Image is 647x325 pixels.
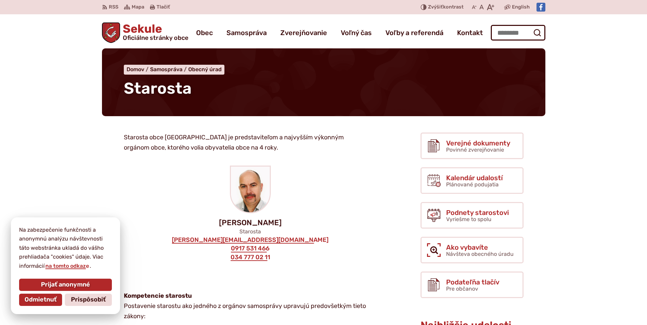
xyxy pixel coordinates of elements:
[536,3,545,12] img: Prejsť na Facebook stránku
[230,245,270,252] a: 0917 531 466
[124,79,192,98] span: Starosta
[341,23,372,42] a: Voľný čas
[446,251,514,257] span: Návšteva obecného úradu
[421,237,524,263] a: Ako vybavíte Návšteva obecného úradu
[226,23,267,42] a: Samospráva
[446,139,510,147] span: Verejné dokumenty
[41,281,90,289] span: Prijať anonymné
[25,296,57,304] span: Odmietnuť
[230,254,271,261] a: 034 777 02 11
[124,292,192,299] strong: Kompetencie starostu
[171,236,329,244] a: [PERSON_NAME][EMAIL_ADDRESS][DOMAIN_NAME]
[150,66,188,73] a: Samospráva
[428,4,464,10] span: kontrast
[511,3,531,11] a: English
[446,278,499,286] span: Podateľňa tlačív
[71,296,106,304] span: Prispôsobiť
[421,272,524,298] a: Podateľňa tlačív Pre občanov
[19,294,62,306] button: Odmietnuť
[446,174,503,182] span: Kalendár udalostí
[446,216,491,222] span: Vyriešme to spolu
[188,66,222,73] a: Obecný úrad
[512,3,530,11] span: English
[446,244,514,251] span: Ako vybavíte
[457,23,483,42] a: Kontakt
[113,219,388,227] p: [PERSON_NAME]
[157,4,170,10] span: Tlačiť
[113,228,388,235] p: Starosta
[446,285,478,292] span: Pre občanov
[127,66,150,73] a: Domov
[123,35,188,41] span: Oficiálne stránky obce
[19,226,112,270] p: Na zabezpečenie funkčnosti a anonymnú analýzu návštevnosti táto webstránka ukladá do vášho prehli...
[124,291,366,321] p: Postavenie starostu ako jedného z orgánov samosprávy upravujú predovšetkým tieto zákony:
[109,3,118,11] span: RSS
[385,23,443,42] a: Voľby a referendá
[132,3,144,11] span: Mapa
[446,146,504,153] span: Povinné zverejňovanie
[127,66,144,73] span: Domov
[428,4,443,10] span: Zvýšiť
[421,202,524,229] a: Podnety starostovi Vyriešme to spolu
[45,263,90,269] a: na tomto odkaze
[280,23,327,42] a: Zverejňovanie
[421,133,524,159] a: Verejné dokumenty Povinné zverejňovanie
[102,22,189,43] a: Logo Sekule, prejsť na domovskú stránku.
[19,279,112,291] button: Prijať anonymné
[150,66,182,73] span: Samospráva
[65,294,112,306] button: Prispôsobiť
[446,209,509,216] span: Podnety starostovi
[124,133,366,153] p: Starosta obce [GEOGRAPHIC_DATA] je predstaviteľom a najvyšším výkonným orgánom obce, ktorého voli...
[196,23,213,42] a: Obec
[120,23,188,41] span: Sekule
[446,181,499,188] span: Plánované podujatia
[231,167,270,212] img: starosta
[102,22,120,43] img: Prejsť na domovskú stránku
[421,167,524,194] a: Kalendár udalostí Plánované podujatia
